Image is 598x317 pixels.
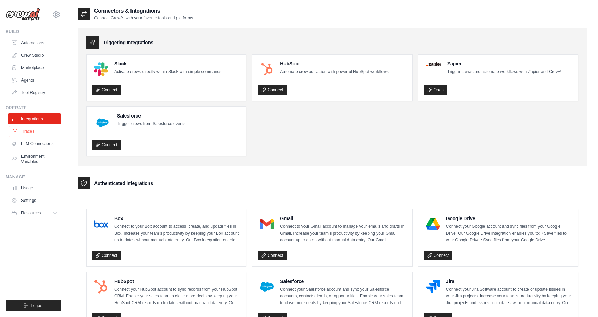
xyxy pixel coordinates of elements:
h4: HubSpot [280,60,388,67]
img: HubSpot Logo [260,62,274,76]
a: Connect [92,140,121,150]
h4: Jira [446,278,572,285]
img: Salesforce Logo [260,280,274,294]
p: Connect your HubSpot account to sync records from your HubSpot CRM. Enable your sales team to clo... [114,286,241,307]
span: Logout [31,303,44,308]
a: Usage [8,183,61,194]
a: Connect [258,85,287,95]
h4: Salesforce [117,112,185,119]
a: LLM Connections [8,138,61,149]
p: Connect to your Box account to access, create, and update files in Box. Increase your team’s prod... [114,223,241,244]
button: Resources [8,207,61,218]
p: Activate crews directly within Slack with simple commands [114,68,221,75]
a: Connect [92,85,121,95]
img: Box Logo [94,217,108,231]
h4: Zapier [447,60,563,67]
button: Logout [6,300,61,311]
p: Connect your Salesforce account and sync your Salesforce accounts, contacts, leads, or opportunit... [280,286,406,307]
p: Connect your Google account and sync files from your Google Drive. Our Google Drive integration e... [446,223,572,244]
h4: Box [114,215,241,222]
a: Connect [424,251,453,260]
p: Trigger crews from Salesforce events [117,121,185,128]
a: Connect [92,251,121,260]
a: Automations [8,37,61,48]
p: Trigger crews and automate workflows with Zapier and CrewAI [447,68,563,75]
h4: HubSpot [114,278,241,285]
a: Traces [9,126,61,137]
a: Marketplace [8,62,61,73]
img: HubSpot Logo [94,280,108,294]
h4: Slack [114,60,221,67]
a: Crew Studio [8,50,61,61]
div: Build [6,29,61,35]
h4: Google Drive [446,215,572,222]
p: Connect your Jira Software account to create or update issues in your Jira projects. Increase you... [446,286,572,307]
img: Logo [6,8,40,21]
p: Connect to your Gmail account to manage your emails and drafts in Gmail. Increase your team’s pro... [280,223,406,244]
p: Automate crew activation with powerful HubSpot workflows [280,68,388,75]
a: Integrations [8,113,61,124]
img: Salesforce Logo [94,114,111,131]
a: Environment Variables [8,151,61,167]
h4: Salesforce [280,278,406,285]
a: Open [424,85,447,95]
a: Agents [8,75,61,86]
h3: Triggering Integrations [103,39,153,46]
a: Connect [258,251,287,260]
span: Resources [21,210,41,216]
img: Gmail Logo [260,217,274,231]
img: Slack Logo [94,62,108,76]
h4: Gmail [280,215,406,222]
p: Connect CrewAI with your favorite tools and platforms [94,15,193,21]
div: Operate [6,105,61,111]
a: Settings [8,195,61,206]
img: Jira Logo [426,280,440,294]
a: Tool Registry [8,87,61,98]
div: Manage [6,174,61,180]
img: Zapier Logo [426,62,441,66]
img: Google Drive Logo [426,217,440,231]
h3: Authenticated Integrations [94,180,153,187]
h2: Connectors & Integrations [94,7,193,15]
